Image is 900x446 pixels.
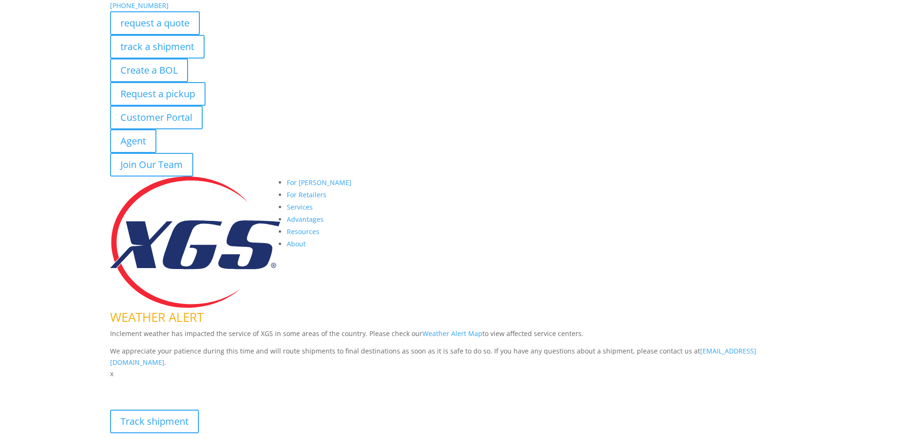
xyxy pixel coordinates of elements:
[422,329,482,338] a: Weather Alert Map
[110,309,204,326] span: WEATHER ALERT
[110,82,206,106] a: Request a pickup
[287,202,313,211] a: Services
[110,410,199,433] a: Track shipment
[287,239,306,248] a: About
[110,59,188,82] a: Create a BOL
[110,153,193,177] a: Join Our Team
[110,381,321,390] b: Visibility, transparency, and control for your entire supply chain.
[287,178,351,187] a: For [PERSON_NAME]
[287,190,326,199] a: For Retailers
[110,345,790,368] p: We appreciate your patience during this time and will route shipments to final destinations as so...
[110,328,790,346] p: Inclement weather has impacted the service of XGS in some areas of the country. Please check our ...
[110,106,203,129] a: Customer Portal
[110,368,790,379] p: x
[110,11,200,35] a: request a quote
[287,227,319,236] a: Resources
[110,129,156,153] a: Agent
[110,35,205,59] a: track a shipment
[287,215,324,224] a: Advantages
[110,1,169,10] a: [PHONE_NUMBER]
